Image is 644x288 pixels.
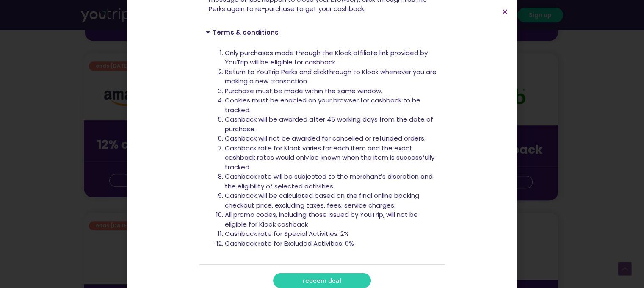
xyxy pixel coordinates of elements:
[199,22,445,42] div: Terms & conditions
[225,96,439,115] li: Cookies must be enabled on your browser for cashback to be tracked.
[213,28,279,37] a: Terms & conditions
[273,273,371,288] a: redeem deal
[502,8,508,15] a: Close
[225,134,439,144] li: Cashback will not be awarded for cancelled or refunded orders.
[225,67,439,86] li: Return to YouTrip Perks and clickthrough to Klook whenever you are making a new transaction.
[225,210,418,229] span: All promo codes, including those issued by YouTrip, will not be eligible for Klook cashback
[225,239,439,249] li: Cashback rate for Excluded Activities: 0%
[225,48,439,67] li: Only purchases made through the Klook affiliate link provided by YouTrip will be eligible for cas...
[225,115,439,134] li: Cashback will be awarded after 45 working days from the date of purchase.
[225,144,439,172] li: Cashback rate for Klook varies for each item and the exact cashback rates would only be known whe...
[225,172,439,191] li: Cashback rate will be subjected to the merchant’s discretion and the eligibility of selected acti...
[199,42,445,265] div: Terms & conditions
[225,229,439,239] li: Cashback rate for Special Activities: 2%
[303,277,341,284] span: redeem deal
[225,191,439,210] li: Cashback will be calculated based on the final online booking checkout price, excluding taxes, fe...
[225,86,439,96] li: Purchase must be made within the same window.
